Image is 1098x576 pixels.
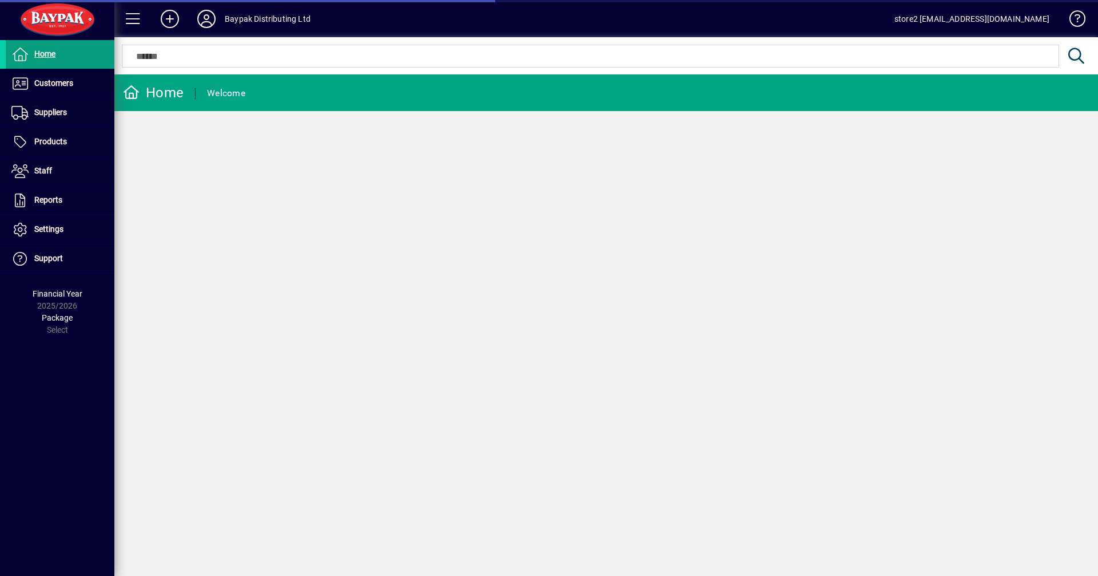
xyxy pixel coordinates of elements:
[6,244,114,273] a: Support
[34,137,67,146] span: Products
[6,186,114,215] a: Reports
[6,69,114,98] a: Customers
[33,289,82,298] span: Financial Year
[207,84,245,102] div: Welcome
[34,78,73,88] span: Customers
[894,10,1049,28] div: store2 [EMAIL_ADDRESS][DOMAIN_NAME]
[123,84,184,102] div: Home
[6,98,114,127] a: Suppliers
[225,10,311,28] div: Baypak Distributing Ltd
[42,313,73,322] span: Package
[6,128,114,156] a: Products
[152,9,188,29] button: Add
[1061,2,1084,40] a: Knowledge Base
[34,108,67,117] span: Suppliers
[34,166,52,175] span: Staff
[34,195,62,204] span: Reports
[188,9,225,29] button: Profile
[34,224,63,234] span: Settings
[34,254,63,263] span: Support
[6,215,114,244] a: Settings
[6,157,114,186] a: Staff
[34,49,55,58] span: Home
